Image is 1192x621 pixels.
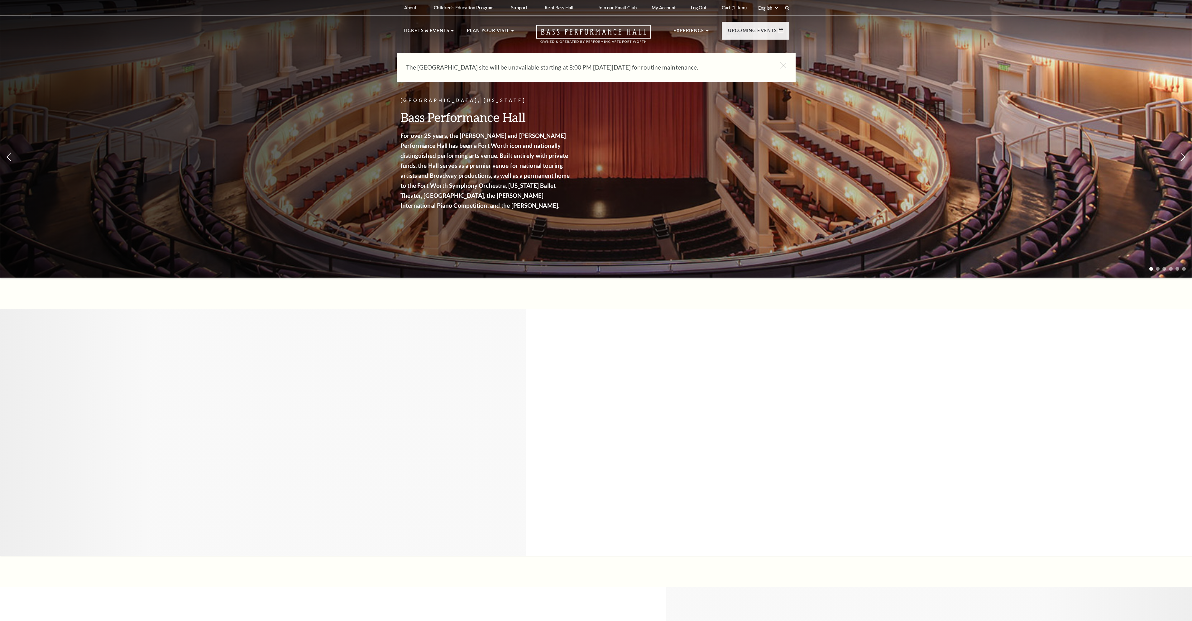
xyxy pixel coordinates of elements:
p: Support [511,5,527,10]
h3: Bass Performance Hall [400,109,572,125]
p: Tickets & Events [403,27,450,38]
p: Upcoming Events [728,27,777,38]
p: Plan Your Visit [467,27,510,38]
select: Select: [757,5,779,11]
p: [GEOGRAPHIC_DATA], [US_STATE] [400,97,572,104]
p: The [GEOGRAPHIC_DATA] site will be unavailable starting at 8:00 PM [DATE][DATE] for routine maint... [406,62,768,72]
strong: For over 25 years, the [PERSON_NAME] and [PERSON_NAME] Performance Hall has been a Fort Worth ico... [400,132,570,209]
p: Experience [673,27,705,38]
p: About [404,5,417,10]
p: Rent Bass Hall [545,5,573,10]
p: Children's Education Program [434,5,494,10]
